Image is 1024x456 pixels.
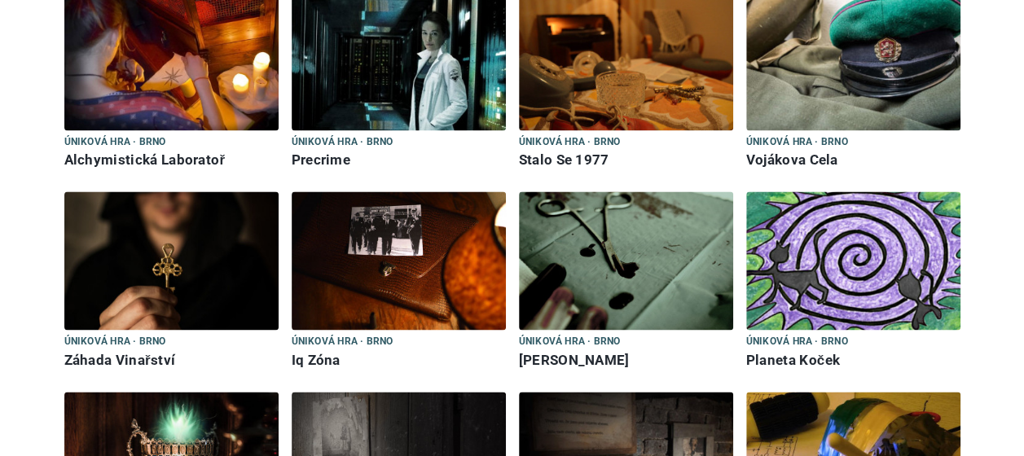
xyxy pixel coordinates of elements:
[292,134,393,151] span: Úniková hra · Brno
[746,191,960,372] a: Planeta Koček Úniková hra · Brno Planeta Koček
[64,191,279,372] a: Záhada Vinařství Úniková hra · Brno Záhada Vinařství
[292,191,506,330] img: Iq Zóna
[519,151,733,169] h6: Stalo Se 1977
[746,191,960,330] img: Planeta Koček
[64,134,166,151] span: Úniková hra · Brno
[64,151,279,169] h6: Alchymistická Laboratoř
[64,333,166,351] span: Úniková hra · Brno
[64,352,279,369] h6: Záhada Vinařství
[292,333,393,351] span: Úniková hra · Brno
[746,151,960,169] h6: Vojákova Cela
[746,134,848,151] span: Úniková hra · Brno
[64,191,279,330] img: Záhada Vinařství
[519,352,733,369] h6: [PERSON_NAME]
[519,134,621,151] span: Úniková hra · Brno
[292,191,506,372] a: Iq Zóna Úniková hra · Brno Iq Zóna
[519,191,733,372] a: Doktor Anděl Úniková hra · Brno [PERSON_NAME]
[746,333,848,351] span: Úniková hra · Brno
[519,333,621,351] span: Úniková hra · Brno
[746,352,960,369] h6: Planeta Koček
[519,191,733,330] img: Doktor Anděl
[292,352,506,369] h6: Iq Zóna
[292,151,506,169] h6: Precrime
